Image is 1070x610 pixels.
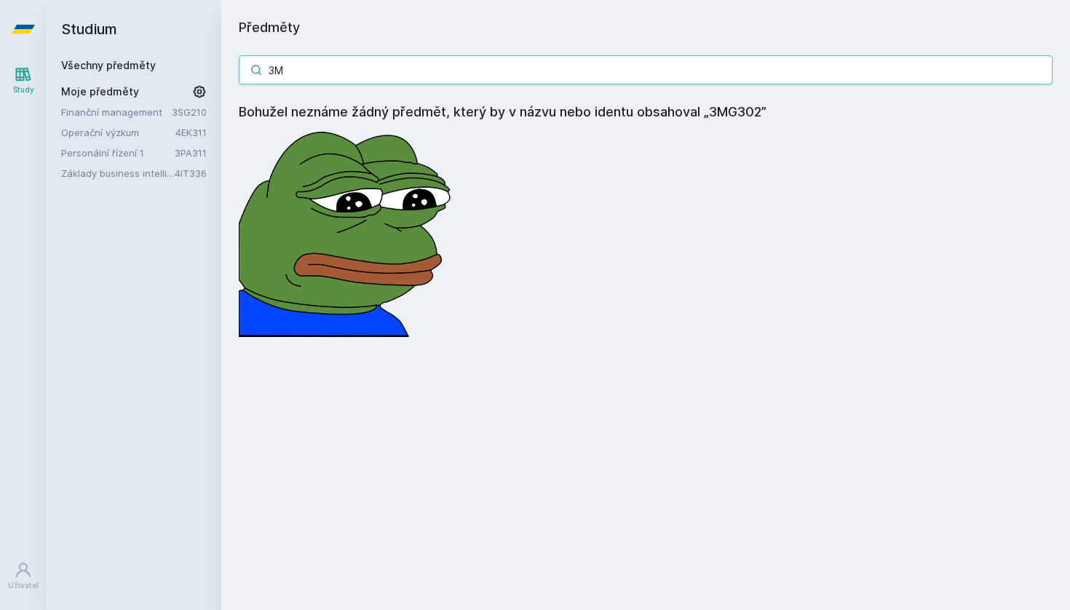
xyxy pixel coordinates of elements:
span: Moje předměty [61,84,139,99]
a: 3SG210 [172,106,207,118]
input: Název nebo ident předmětu… [239,55,1053,84]
div: Uživatel [8,580,39,591]
a: Personální řízení 1 [61,146,175,160]
a: Uživatel [3,554,44,598]
a: Základy business intelligence [61,166,175,181]
img: error_picture.png [239,122,457,337]
a: Všechny předměty [61,59,156,71]
a: 3PA311 [175,147,207,159]
h4: Bohužel neznáme žádný předmět, který by v názvu nebo identu obsahoval „3MG302” [239,102,1053,122]
a: Operační výzkum [61,125,175,140]
a: Study [3,58,44,103]
a: 4IT336 [175,167,207,179]
h1: Předměty [239,17,1053,38]
a: 4EK311 [175,127,207,138]
div: Study [13,84,34,95]
a: Finanční management [61,105,172,119]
